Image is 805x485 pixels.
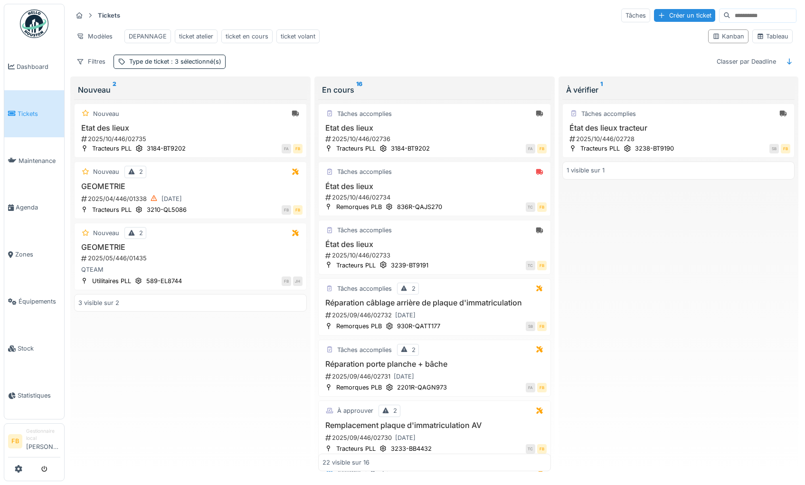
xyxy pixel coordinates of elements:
[537,261,547,270] div: FB
[15,250,60,259] span: Zones
[337,109,392,118] div: Tâches accomplies
[336,322,382,331] div: Remorques PLB
[621,9,650,22] div: Tâches
[537,202,547,212] div: FB
[324,251,547,260] div: 2025/10/446/02733
[80,254,303,263] div: 2025/05/446/01435
[391,444,432,453] div: 3233-BB4432
[566,84,791,95] div: À vérifier
[139,228,143,238] div: 2
[397,322,440,331] div: 930R-QATT177
[567,166,605,175] div: 1 visible sur 1
[72,29,117,43] div: Modèles
[526,444,535,454] div: TC
[526,383,535,392] div: FA
[93,109,119,118] div: Nouveau
[395,311,416,320] div: [DATE]
[324,193,547,202] div: 2025/10/446/02734
[537,144,547,153] div: FB
[581,109,636,118] div: Tâches accomplies
[635,144,674,153] div: 3238-BT9190
[397,202,442,211] div: 836R-QAJS270
[412,284,416,293] div: 2
[18,391,60,400] span: Statistiques
[19,156,60,165] span: Maintenance
[72,55,110,68] div: Filtres
[78,265,303,274] div: QTEAM
[336,202,382,211] div: Remorques PLB
[282,205,291,215] div: FB
[78,243,303,252] h3: GEOMETRIE
[282,144,291,153] div: FA
[395,433,416,442] div: [DATE]
[4,90,64,137] a: Tickets
[391,144,430,153] div: 3184-BT9202
[537,322,547,331] div: FB
[336,444,376,453] div: Tracteurs PLL
[393,406,397,415] div: 2
[20,10,48,38] img: Badge_color-CXgf-gQk.svg
[322,84,547,95] div: En cours
[412,345,416,354] div: 2
[336,144,376,153] div: Tracteurs PLL
[293,205,303,215] div: FB
[567,124,791,133] h3: État des lieux tracteur
[26,428,60,455] li: [PERSON_NAME]
[80,193,303,205] div: 2025/04/446/01338
[17,62,60,71] span: Dashboard
[92,144,132,153] div: Tracteurs PLL
[580,144,620,153] div: Tracteurs PLL
[654,9,715,22] div: Créer un ticket
[92,205,132,214] div: Tracteurs PLL
[322,182,547,191] h3: État des lieux
[324,432,547,444] div: 2025/09/446/02730
[322,240,547,249] h3: État des lieux
[322,124,547,133] h3: Etat des lieux
[16,203,60,212] span: Agenda
[4,137,64,184] a: Maintenance
[526,202,535,212] div: TC
[93,167,119,176] div: Nouveau
[526,144,535,153] div: FA
[337,345,392,354] div: Tâches accomplies
[169,58,221,65] span: : 3 sélectionné(s)
[4,231,64,278] a: Zones
[293,276,303,286] div: JH
[146,276,182,285] div: 589-EL8744
[94,11,124,20] strong: Tickets
[78,182,303,191] h3: GEOMETRIE
[322,458,369,467] div: 22 visible sur 16
[78,124,303,133] h3: Etat des lieux
[712,32,744,41] div: Kanban
[147,144,186,153] div: 3184-BT9202
[4,278,64,325] a: Équipements
[179,32,213,41] div: ticket atelier
[129,32,167,41] div: DEPANNAGE
[8,434,22,448] li: FB
[18,109,60,118] span: Tickets
[526,322,535,331] div: SB
[18,344,60,353] span: Stock
[322,360,547,369] h3: Réparation porte planche + bâche
[78,84,303,95] div: Nouveau
[712,55,780,68] div: Classer par Deadline
[26,428,60,442] div: Gestionnaire local
[356,84,362,95] sup: 16
[397,383,447,392] div: 2201R-QAGN973
[4,43,64,90] a: Dashboard
[337,284,392,293] div: Tâches accomplies
[4,325,64,372] a: Stock
[537,444,547,454] div: FB
[293,144,303,153] div: FB
[4,372,64,419] a: Statistiques
[337,406,373,415] div: À approuver
[537,383,547,392] div: FB
[336,261,376,270] div: Tracteurs PLL
[78,298,119,307] div: 3 visible sur 2
[322,298,547,307] h3: Réparation câblage arrière de plaque d'immatriculation
[391,261,428,270] div: 3239-BT9191
[226,32,268,41] div: ticket en cours
[281,32,315,41] div: ticket volant
[4,184,64,231] a: Agenda
[322,421,547,430] h3: Remplacement plaque d'immatriculation AV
